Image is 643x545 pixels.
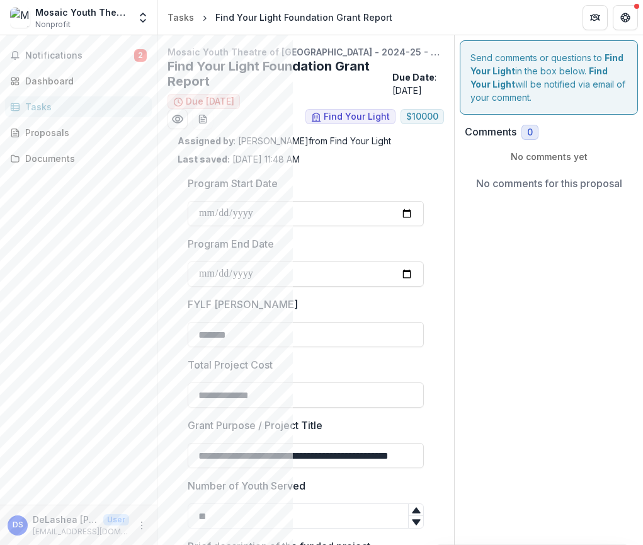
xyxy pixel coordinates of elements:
[35,19,71,30] span: Nonprofit
[5,148,152,169] a: Documents
[188,176,278,191] p: Program Start Date
[392,71,444,97] p: : [DATE]
[13,521,23,529] div: DeLashea Strawder
[134,49,147,62] span: 2
[188,357,273,372] p: Total Project Cost
[168,11,194,24] div: Tasks
[476,176,622,191] p: No comments for this proposal
[188,418,322,433] p: Grant Purpose / Project Title
[406,112,438,122] span: $ 10000
[103,514,129,525] p: User
[134,518,149,533] button: More
[33,513,98,526] p: DeLashea [PERSON_NAME]
[168,45,444,59] p: Mosaic Youth Theatre of [GEOGRAPHIC_DATA] - 2024-25 - Find Your Light Foundation Request for Prop...
[5,122,152,143] a: Proposals
[35,6,129,19] div: Mosaic Youth Theatre of [GEOGRAPHIC_DATA]
[178,152,300,166] p: [DATE] 11:48 AM
[178,154,230,164] strong: Last saved:
[5,96,152,117] a: Tasks
[193,109,213,129] button: download-word-button
[188,478,305,493] p: Number of Youth Served
[162,8,199,26] a: Tasks
[613,5,638,30] button: Get Help
[162,8,397,26] nav: breadcrumb
[25,74,142,88] div: Dashboard
[324,112,390,122] span: Find Your Light
[168,59,387,89] h2: Find Your Light Foundation Grant Report
[5,45,152,66] button: Notifications2
[33,526,129,537] p: [EMAIL_ADDRESS][DOMAIN_NAME]
[178,134,434,147] p: : [PERSON_NAME] from Find Your Light
[215,11,392,24] div: Find Your Light Foundation Grant Report
[186,96,234,107] span: Due [DATE]
[10,8,30,28] img: Mosaic Youth Theatre of Detroit
[460,40,638,115] div: Send comments or questions to in the box below. will be notified via email of your comment.
[5,71,152,91] a: Dashboard
[465,150,633,163] p: No comments yet
[25,152,142,165] div: Documents
[25,50,134,61] span: Notifications
[168,109,188,129] button: Preview 00697024-8c6e-4c49-880e-6e7d7f9a87e7.pdf
[134,5,152,30] button: Open entity switcher
[392,72,435,83] strong: Due Date
[25,100,142,113] div: Tasks
[188,236,274,251] p: Program End Date
[583,5,608,30] button: Partners
[178,135,234,146] strong: Assigned by
[25,126,142,139] div: Proposals
[188,297,298,312] p: FYLF [PERSON_NAME]
[465,126,516,138] h2: Comments
[527,127,533,138] span: 0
